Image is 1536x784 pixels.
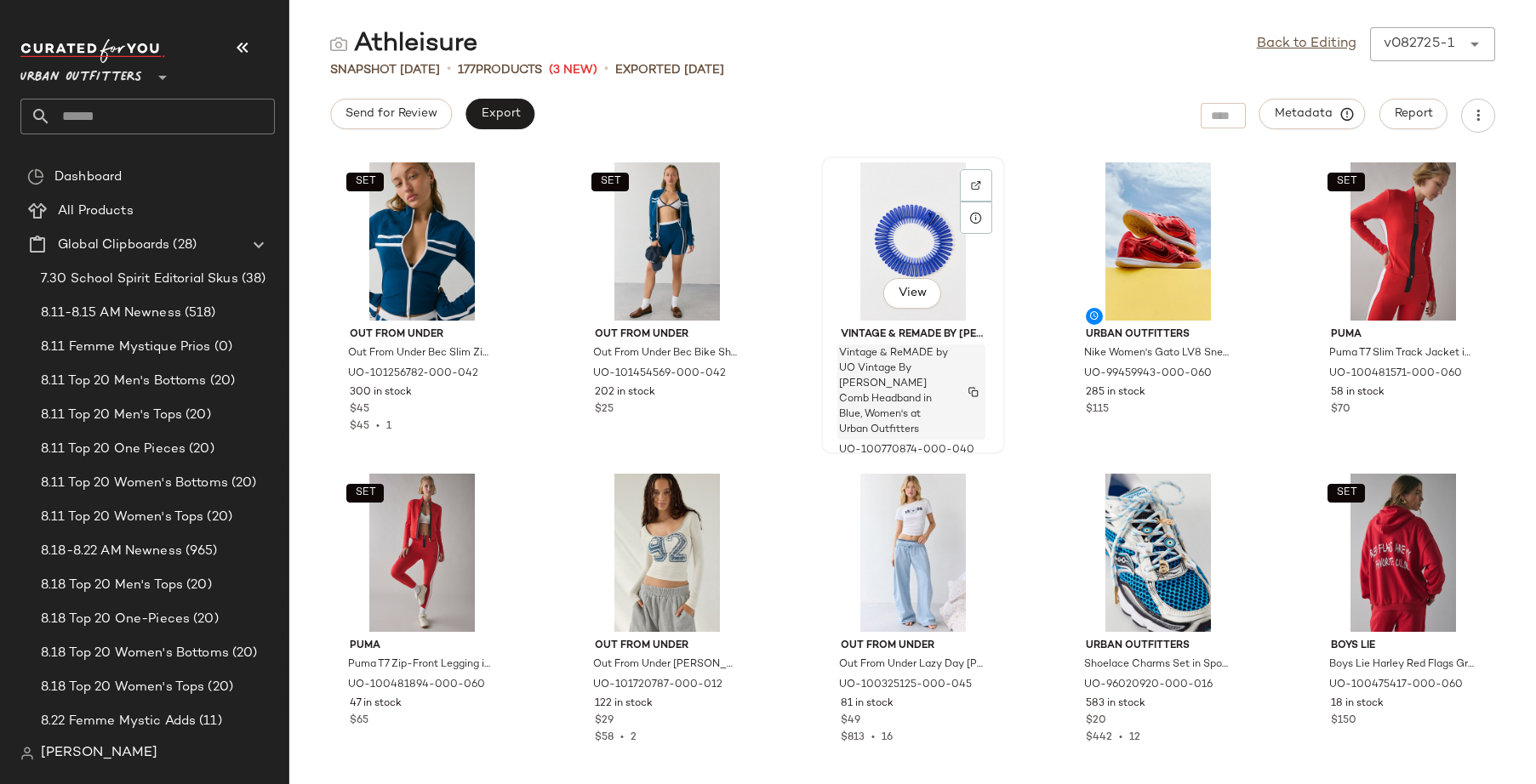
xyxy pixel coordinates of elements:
span: (20) [190,610,219,629]
img: 100481894_060_b [336,474,508,632]
p: Exported [DATE] [615,61,724,79]
span: Send for Review [345,107,437,121]
div: Products [458,61,542,79]
span: SET [1335,176,1356,188]
span: Puma T7 Zip-Front Legging in For All Time Red, Women's at Urban Outfitters [348,657,493,673]
span: All Products [58,202,134,221]
span: UO-96020920-000-016 [1084,678,1213,693]
span: (3 New) [549,61,597,79]
span: Urban Outfitters [1086,639,1231,654]
span: Puma T7 Slim Track Jacket in Red, Women's at Urban Outfitters [1329,346,1474,361]
button: SET [1328,173,1365,191]
span: 8.18 Top 20 Women's Bottoms [41,644,229,663]
span: 2 [631,732,637,743]
img: svg%3e [20,747,34,760]
span: 8.18 Top 20 Women's Tops [41,678,204,697]
span: Boys Lie Harley Red Flags Graphic Zip-Up Hoodie Sweatshirt in Red, Women's at Urban Outfitters [1329,657,1474,673]
span: UO-99459943-000-060 [1084,366,1212,382]
span: 300 in stock [350,385,412,401]
span: $49 [841,713,860,729]
img: 100325125_045_b [827,474,999,632]
span: $25 [595,402,614,418]
span: • [369,421,386,432]
span: $65 [350,713,368,729]
span: SET [354,176,375,188]
span: (0) [211,338,232,357]
span: 8.11-8.15 AM Newness [41,304,181,323]
span: (20) [203,508,232,527]
button: View [883,278,941,309]
img: svg%3e [968,387,979,397]
span: 285 in stock [1086,385,1145,401]
span: Boys Lie [1331,639,1476,654]
span: 12 [1129,732,1140,743]
span: (28) [169,236,197,255]
span: (20) [204,678,233,697]
span: Global Clipboards [58,236,169,255]
span: • [614,732,631,743]
span: Out From Under [841,639,985,654]
span: SET [354,487,375,499]
span: $45 [350,421,369,432]
span: UO-101454569-000-042 [593,366,726,382]
img: 101454569_042_b [581,162,753,321]
span: 8.11 Top 20 Women's Bottoms [41,474,228,493]
span: Out From Under [595,327,739,343]
span: Out From Under [595,639,739,654]
span: • [1112,732,1129,743]
span: $20 [1086,713,1106,729]
img: 96020920_016_b [1072,474,1244,632]
button: SET [591,173,629,191]
span: 8.18-8.22 AM Newness [41,542,182,561]
div: v082725-1 [1384,34,1454,54]
span: 47 in stock [350,696,402,712]
span: Puma [1331,327,1476,343]
img: 101720787_012_b [581,474,753,632]
span: Puma [350,639,494,654]
button: Send for Review [330,99,452,129]
span: View [898,287,927,300]
span: Out From Under [350,327,494,343]
span: (20) [207,372,236,391]
img: 100770874_040_b [827,162,999,321]
img: 99459943_060_b [1072,162,1244,321]
span: • [447,60,451,80]
span: 8.11 Top 20 Men's Bottoms [41,372,207,391]
span: $442 [1086,732,1112,743]
img: svg%3e [330,36,347,53]
div: Athleisure [330,27,477,61]
span: (518) [181,304,216,323]
span: • [604,60,608,80]
span: $115 [1086,402,1109,418]
span: 202 in stock [595,385,655,401]
span: 122 in stock [595,696,653,712]
span: Dashboard [54,168,122,187]
img: 100475417_060_b [1317,474,1489,632]
span: 7.30 School Spirit Editorial Skus [41,270,238,289]
span: (20) [186,440,214,459]
span: Out From Under Bec Slim Zip-Up Jacket in Dark Blue, Women's at Urban Outfitters [348,346,493,361]
span: 8.11 Femme Mystique Prios [41,338,211,357]
span: (20) [182,406,211,425]
button: SET [346,173,384,191]
button: SET [1328,484,1365,503]
img: svg%3e [971,180,981,190]
span: SET [1335,487,1356,499]
span: 81 in stock [841,696,894,712]
span: 1 [386,421,391,432]
span: $58 [595,732,614,743]
span: 18 in stock [1331,696,1384,712]
button: Metadata [1259,99,1366,129]
img: cfy_white_logo.C9jOOHJF.svg [20,39,165,63]
span: $70 [1331,402,1350,418]
span: Out From Under [PERSON_NAME] Open Strap-Back Top in Cream, Women's at Urban Outfitters [593,657,738,673]
span: $150 [1331,713,1356,729]
span: UO-100481571-000-060 [1329,366,1462,382]
span: UO-101720787-000-012 [593,678,722,693]
img: 101256782_042_b [336,162,508,321]
span: Report [1394,107,1433,121]
span: 58 in stock [1331,385,1385,401]
span: Urban Outfitters [20,58,142,88]
span: Urban Outfitters [1086,327,1231,343]
span: $813 [841,732,865,743]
